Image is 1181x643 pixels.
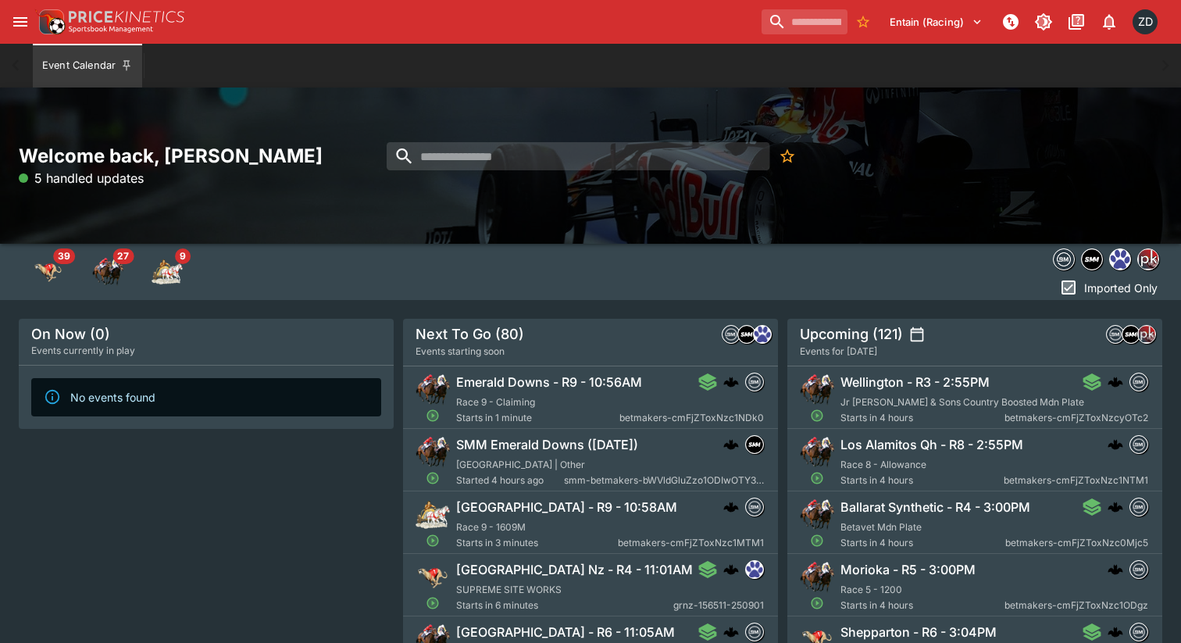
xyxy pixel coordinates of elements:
[1129,560,1148,579] div: betmakers
[152,256,183,288] div: Harness Racing
[92,256,123,288] img: horse_racing
[1004,473,1148,488] span: betmakers-cmFjZToxNzc1NTM1
[800,373,834,407] img: horse_racing.png
[737,325,756,344] div: samemeetingmulti
[1130,623,1147,641] img: betmakers.png
[1133,9,1158,34] div: Zarne Dravitzki
[416,373,450,407] img: horse_racing.png
[738,326,755,343] img: samemeetingmulti.png
[753,325,772,344] div: grnz
[456,535,618,551] span: Starts in 3 minutes
[723,562,739,577] img: logo-cerberus.svg
[53,248,75,264] span: 39
[152,256,183,288] img: harness_racing
[1053,248,1075,270] div: betmakers
[840,459,926,470] span: Race 8 - Allowance
[1050,244,1162,275] div: Event type filters
[745,373,764,391] div: betmakers
[745,498,764,516] div: betmakers
[840,396,1084,408] span: Jr [PERSON_NAME] & Sons Country Boosted Mdn Plate
[1054,249,1074,270] img: betmakers.png
[723,562,739,577] div: cerberus
[456,396,535,408] span: Race 9 - Claiming
[456,624,675,641] h6: [GEOGRAPHIC_DATA] - R6 - 11:05AM
[31,343,135,359] span: Events currently in play
[19,244,197,300] div: Event type filters
[800,560,834,595] img: horse_racing.png
[1122,326,1140,343] img: samemeetingmulti.png
[1137,248,1159,270] div: pricekinetics
[19,144,394,168] h2: Welcome back, [PERSON_NAME]
[723,374,739,390] div: cerberus
[416,498,450,532] img: harness_racing.png
[746,623,763,641] img: betmakers.png
[456,598,673,613] span: Starts in 6 minutes
[1106,325,1125,344] div: betmakers
[762,9,847,34] input: search
[840,624,997,641] h6: Shepparton - R6 - 3:04PM
[456,374,642,391] h6: Emerald Downs - R9 - 10:56AM
[33,256,64,288] img: greyhound_racing
[997,8,1025,36] button: NOT Connected to PK
[456,437,638,453] h6: SMM Emerald Downs ([DATE])
[416,560,450,595] img: greyhound_racing.png
[840,410,1004,426] span: Starts in 4 hours
[909,327,925,342] button: settings
[840,499,1030,516] h6: Ballarat Synthetic - R4 - 3:00PM
[1108,374,1123,390] img: logo-cerberus.svg
[722,325,740,344] div: betmakers
[1110,249,1130,270] img: grnz.png
[1081,248,1103,270] div: samemeetingmulti
[840,374,990,391] h6: Wellington - R3 - 2:55PM
[1004,598,1148,613] span: betmakers-cmFjZToxNzc1ODgz
[1129,435,1148,454] div: betmakers
[69,26,153,33] img: Sportsbook Management
[800,325,903,343] h5: Upcoming (121)
[1108,499,1123,515] div: cerberus
[33,256,64,288] div: Greyhound Racing
[840,535,1005,551] span: Starts in 4 hours
[745,623,764,641] div: betmakers
[1108,562,1123,577] div: cerberus
[851,9,876,34] button: No Bookmarks
[426,534,440,548] svg: Open
[880,9,992,34] button: Select Tenant
[723,499,739,515] div: cerberus
[1130,373,1147,391] img: betmakers.png
[1095,8,1123,36] button: Notifications
[387,142,769,170] input: search
[746,436,763,453] img: samemeetingmulti.png
[1054,275,1162,300] button: Imported Only
[723,499,739,515] img: logo-cerberus.svg
[1129,498,1148,516] div: betmakers
[618,535,764,551] span: betmakers-cmFjZToxNzc1MTM1
[456,459,585,470] span: [GEOGRAPHIC_DATA] | Other
[723,624,739,640] div: cerberus
[773,142,801,170] button: No Bookmarks
[416,325,524,343] h5: Next To Go (80)
[1108,437,1123,452] div: cerberus
[746,498,763,516] img: betmakers.png
[1062,8,1090,36] button: Documentation
[1108,562,1123,577] img: logo-cerberus.svg
[1107,326,1124,343] img: betmakers.png
[1138,326,1155,343] img: pricekinetics.png
[416,435,450,470] img: horse_racing.png
[840,562,976,578] h6: Morioka - R5 - 3:00PM
[456,499,677,516] h6: [GEOGRAPHIC_DATA] - R9 - 10:58AM
[840,521,922,533] span: Betavet Mdn Plate
[673,598,764,613] span: grnz-156511-250901
[745,560,764,579] div: grnz
[800,498,834,532] img: horse_racing.png
[1130,498,1147,516] img: betmakers.png
[1108,499,1123,515] img: logo-cerberus.svg
[416,344,505,359] span: Events starting soon
[840,437,1023,453] h6: Los Alamitos Qh - R8 - 2:55PM
[810,596,824,610] svg: Open
[175,248,191,264] span: 9
[1129,373,1148,391] div: betmakers
[1004,410,1148,426] span: betmakers-cmFjZToxNzcyOTc2
[723,374,739,390] img: logo-cerberus.svg
[31,325,110,343] h5: On Now (0)
[1128,5,1162,39] button: Zarne Dravitzki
